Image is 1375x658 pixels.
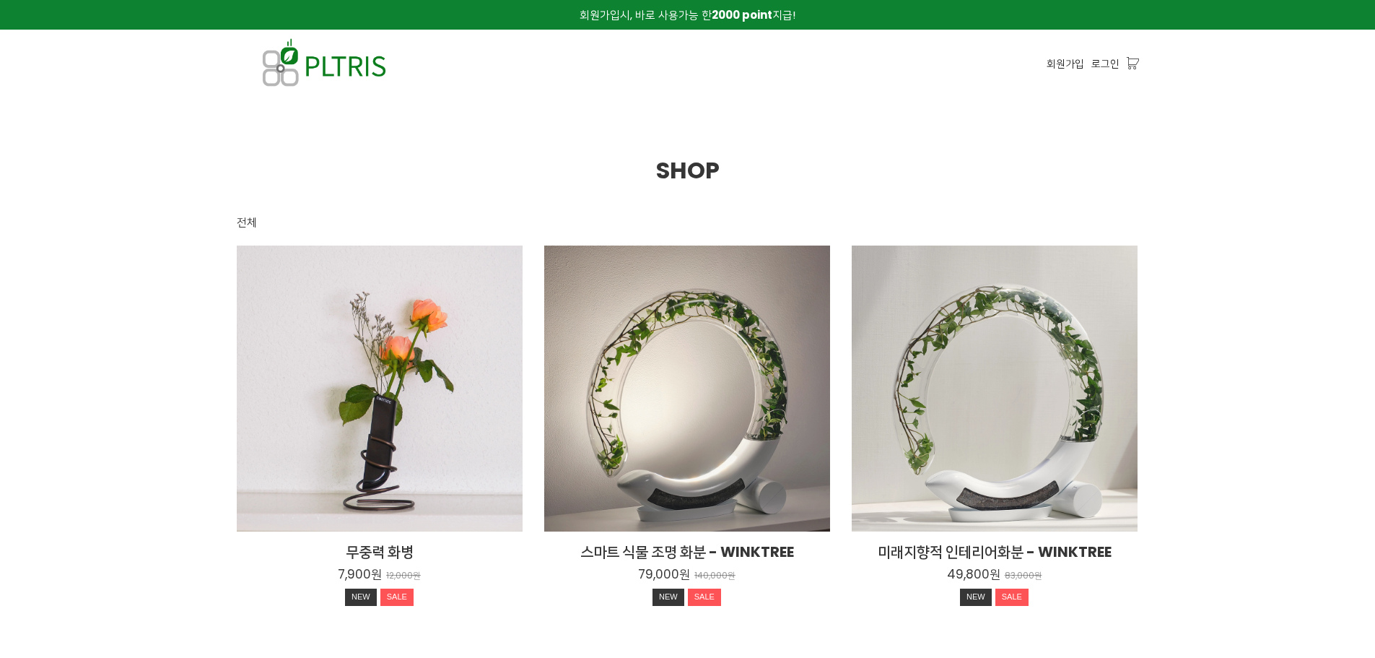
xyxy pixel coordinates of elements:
div: SALE [995,589,1029,606]
p: 83,000원 [1005,571,1042,581]
a: 무중력 화병 7,900원 12,000원 NEWSALE [237,542,523,610]
h2: 스마트 식물 조명 화분 - WINKTREE [544,542,830,562]
a: 미래지향적 인테리어화분 - WINKTREE 49,800원 83,000원 NEWSALE [852,542,1138,610]
p: 79,000원 [638,566,690,582]
p: 140,000원 [694,571,735,581]
h2: 무중력 화병 [237,542,523,562]
a: 스마트 식물 조명 화분 - WINKTREE 79,000원 140,000원 NEWSALE [544,542,830,610]
strong: 2000 point [712,7,772,22]
div: NEW [345,589,377,606]
p: 12,000원 [386,571,421,581]
a: 로그인 [1091,56,1119,72]
span: 회원가입시, 바로 사용가능 한 지급! [580,7,795,22]
div: NEW [652,589,684,606]
p: 7,900원 [338,566,382,582]
div: SALE [380,589,414,606]
a: 회원가입 [1047,56,1084,72]
span: SHOP [656,154,720,186]
div: NEW [960,589,992,606]
div: 전체 [237,214,257,231]
h2: 미래지향적 인테리어화분 - WINKTREE [852,542,1138,562]
div: SALE [688,589,721,606]
p: 49,800원 [947,566,1000,582]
